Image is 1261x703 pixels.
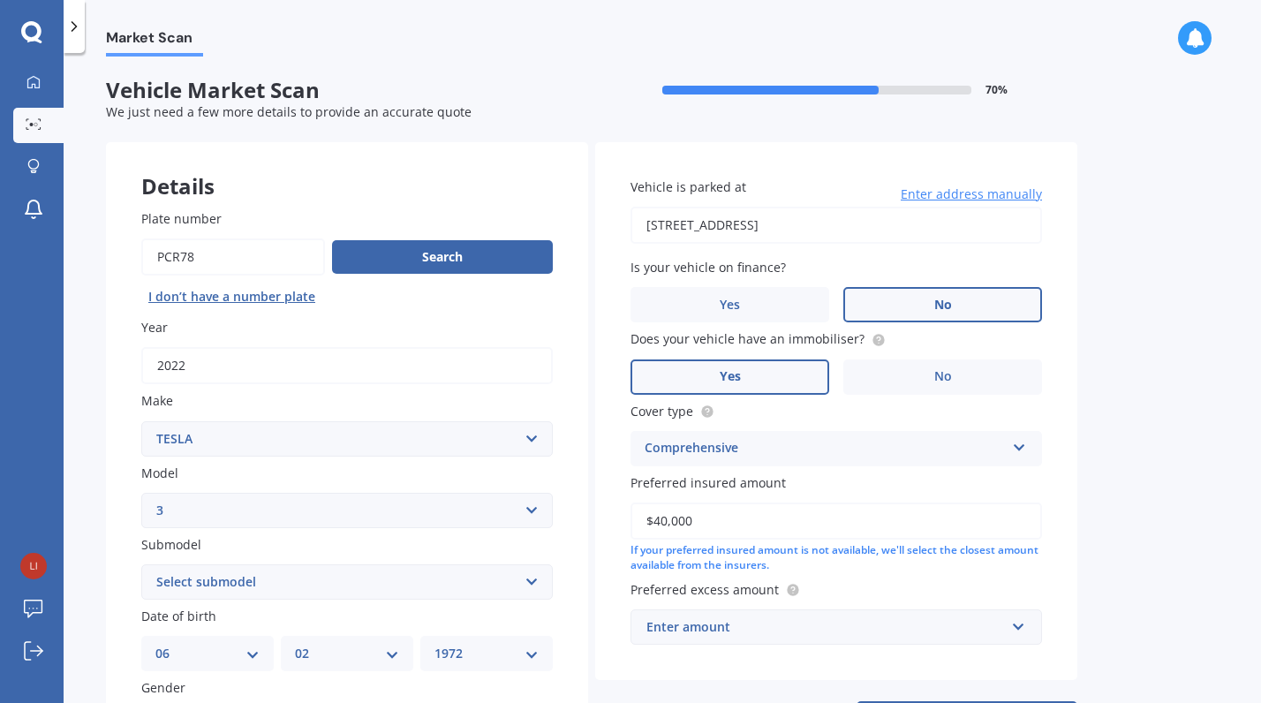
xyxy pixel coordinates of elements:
[141,347,553,384] input: YYYY
[630,331,865,348] span: Does your vehicle have an immobiliser?
[630,178,746,195] span: Vehicle is parked at
[630,581,779,598] span: Preferred excess amount
[630,259,786,276] span: Is your vehicle on finance?
[141,210,222,227] span: Plate number
[141,238,325,276] input: Enter plate number
[141,393,173,410] span: Make
[141,319,168,336] span: Year
[720,369,741,384] span: Yes
[630,503,1042,540] input: Enter amount
[630,543,1042,573] div: If your preferred insured amount is not available, we'll select the closest amount available from...
[106,103,472,120] span: We just need a few more details to provide an accurate quote
[720,298,740,313] span: Yes
[141,608,216,624] span: Date of birth
[985,84,1008,96] span: 70 %
[20,553,47,579] img: 66dcc760b7145557611e137be4b193af
[106,78,592,103] span: Vehicle Market Scan
[934,298,952,313] span: No
[630,474,786,491] span: Preferred insured amount
[141,680,185,697] span: Gender
[141,536,201,553] span: Submodel
[646,617,1005,637] div: Enter amount
[141,465,178,481] span: Model
[934,369,952,384] span: No
[332,240,553,274] button: Search
[630,207,1042,244] input: Enter address
[901,185,1042,203] span: Enter address manually
[141,283,322,311] button: I don’t have a number plate
[106,29,203,53] span: Market Scan
[645,438,1005,459] div: Comprehensive
[106,142,588,195] div: Details
[630,403,693,420] span: Cover type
